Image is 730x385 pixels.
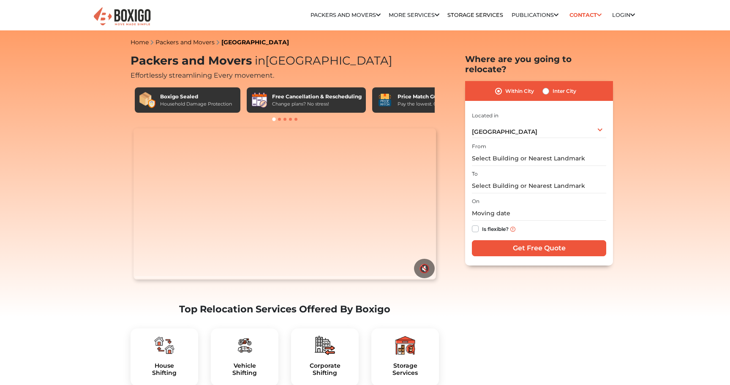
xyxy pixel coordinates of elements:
[218,362,272,377] h5: Vehicle Shifting
[472,128,537,136] span: [GEOGRAPHIC_DATA]
[251,92,268,108] img: Free Cancellation & Rescheduling
[378,362,432,377] h5: Storage Services
[272,93,362,100] div: Free Cancellation & Rescheduling
[93,6,152,27] img: Boxigo
[510,227,515,232] img: info
[512,12,558,18] a: Publications
[389,12,439,18] a: More services
[131,54,439,68] h1: Packers and Movers
[311,12,381,18] a: Packers and Movers
[133,128,436,279] video: Your browser does not support the video tag.
[553,86,576,96] label: Inter City
[272,100,362,108] div: Change plans? No stress!
[472,151,606,166] input: Select Building or Nearest Landmark
[139,92,156,108] img: Boxigo Sealed
[505,86,534,96] label: Within City
[315,335,335,355] img: boxigo_packers_and_movers_plan
[414,259,435,278] button: 🔇
[472,206,606,221] input: Moving date
[234,335,255,355] img: boxigo_packers_and_movers_plan
[221,38,289,46] a: [GEOGRAPHIC_DATA]
[131,304,439,315] h2: Top Relocation Services Offered By Boxigo
[447,12,503,18] a: Storage Services
[472,170,478,178] label: To
[218,362,272,377] a: VehicleShifting
[131,71,274,79] span: Effortlessly streamlining Every movement.
[160,100,232,108] div: Household Damage Protection
[378,362,432,377] a: StorageServices
[137,362,191,377] h5: House Shifting
[472,198,479,205] label: On
[155,38,215,46] a: Packers and Movers
[472,112,498,119] label: Located in
[398,93,462,100] div: Price Match Guarantee
[298,362,352,377] a: CorporateShifting
[465,54,613,74] h2: Where are you going to relocate?
[567,8,604,22] a: Contact
[482,224,509,233] label: Is flexible?
[154,335,174,355] img: boxigo_packers_and_movers_plan
[160,93,232,100] div: Boxigo Sealed
[376,92,393,108] img: Price Match Guarantee
[472,143,486,150] label: From
[131,38,149,46] a: Home
[472,240,606,256] input: Get Free Quote
[395,335,415,355] img: boxigo_packers_and_movers_plan
[398,100,462,108] div: Pay the lowest. Guaranteed!
[137,362,191,377] a: HouseShifting
[472,179,606,193] input: Select Building or Nearest Landmark
[255,54,265,68] span: in
[252,54,392,68] span: [GEOGRAPHIC_DATA]
[298,362,352,377] h5: Corporate Shifting
[612,12,635,18] a: Login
